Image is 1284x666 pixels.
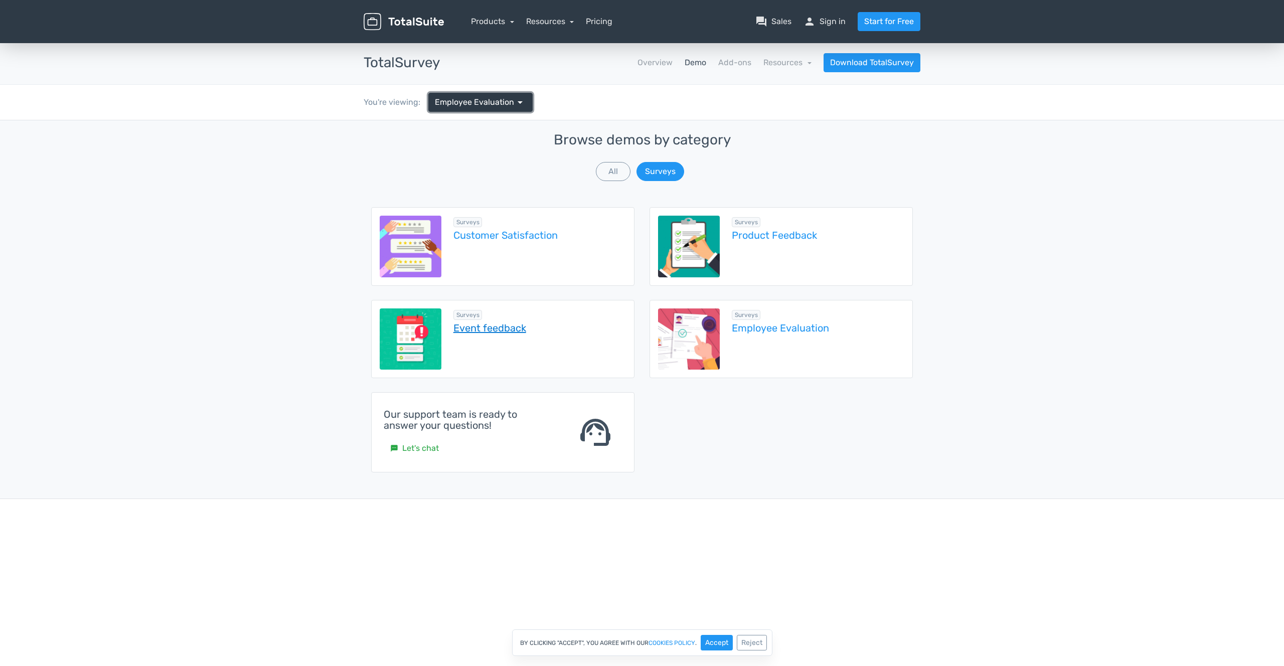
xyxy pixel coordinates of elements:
[577,414,613,450] span: support_agent
[586,16,612,28] a: Pricing
[685,57,706,69] a: Demo
[718,57,751,69] a: Add-ons
[804,16,846,28] a: personSign in
[364,13,444,31] img: TotalSuite for WordPress
[658,216,720,277] img: product-feedback-1.png.webp
[755,16,791,28] a: question_answerSales
[755,16,767,28] span: question_answer
[453,217,483,227] span: Browse all in Surveys
[732,322,904,334] a: Employee Evaluation
[371,132,913,148] h3: Browse demos by category
[390,444,398,452] small: sms
[701,635,733,650] button: Accept
[636,162,684,181] button: Surveys
[384,409,552,431] h4: Our support team is ready to answer your questions!
[453,230,626,241] a: Customer Satisfaction
[514,96,526,108] span: arrow_drop_down
[658,308,720,370] img: employee-evaluation.png.webp
[737,635,767,650] button: Reject
[471,17,514,26] a: Products
[732,310,761,320] span: Browse all in Surveys
[637,57,673,69] a: Overview
[763,58,812,67] a: Resources
[804,16,816,28] span: person
[453,310,483,320] span: Browse all in Surveys
[526,17,574,26] a: Resources
[732,217,761,227] span: Browse all in Surveys
[824,53,920,72] a: Download TotalSurvey
[732,230,904,241] a: Product Feedback
[380,216,441,277] img: customer-satisfaction.png.webp
[858,12,920,31] a: Start for Free
[364,55,440,71] h3: TotalSurvey
[649,640,695,646] a: cookies policy
[512,629,772,656] div: By clicking "Accept", you agree with our .
[364,96,428,108] div: You're viewing:
[435,96,514,108] span: Employee Evaluation
[384,439,445,458] a: smsLet's chat
[428,93,533,112] a: Employee Evaluation arrow_drop_down
[596,162,630,181] button: All
[453,322,626,334] a: Event feedback
[380,308,441,370] img: event-feedback.png.webp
